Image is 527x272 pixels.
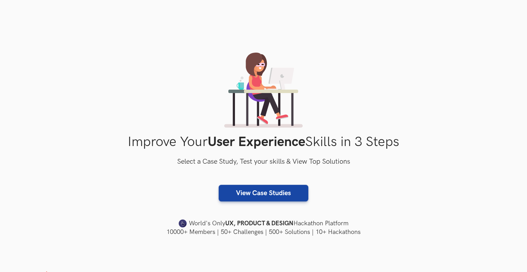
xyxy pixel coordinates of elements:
h4: 10000+ Members | 50+ Challenges | 500+ Solutions | 10+ Hackathons [42,228,485,236]
h4: World's Only Hackathon Platform [42,219,485,228]
strong: UX, PRODUCT & DESIGN [225,219,293,228]
h3: Select a Case Study, Test your skills & View Top Solutions [42,156,485,167]
h1: Improve Your Skills in 3 Steps [42,134,485,150]
img: uxhack-favicon-image.png [179,219,187,228]
img: lady working on laptop [224,53,303,128]
a: View Case Studies [219,185,308,201]
strong: User Experience [208,134,305,150]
